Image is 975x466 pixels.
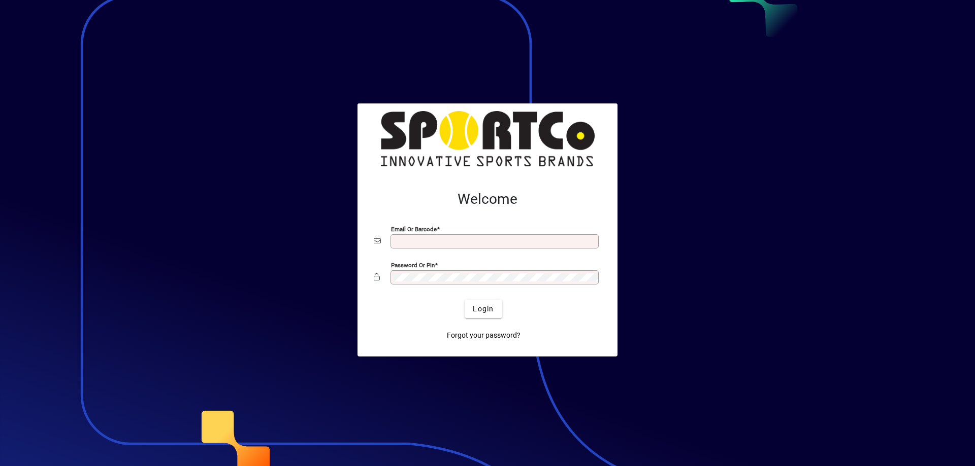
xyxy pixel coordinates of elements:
[443,326,525,344] a: Forgot your password?
[391,226,437,233] mat-label: Email or Barcode
[374,191,601,208] h2: Welcome
[447,330,521,341] span: Forgot your password?
[391,262,435,269] mat-label: Password or Pin
[465,300,502,318] button: Login
[473,304,494,314] span: Login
